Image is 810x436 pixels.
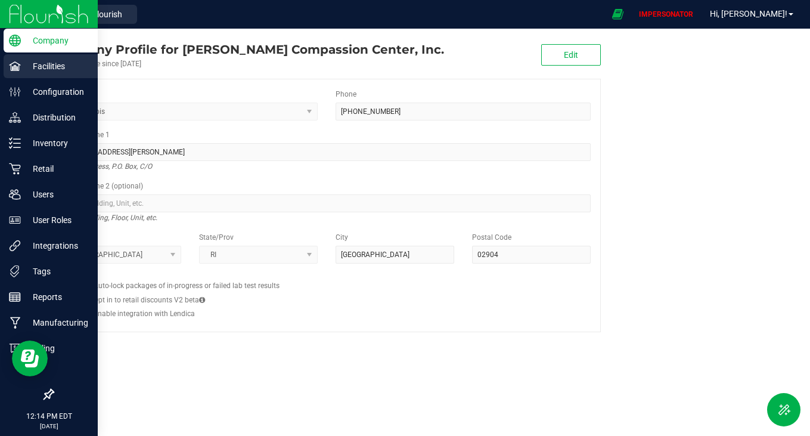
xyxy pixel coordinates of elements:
p: 12:14 PM EDT [5,411,92,422]
p: Reports [21,290,92,304]
label: State/Prov [199,232,234,243]
label: Address Line 2 (optional) [63,181,143,191]
input: City [336,246,454,264]
label: Enable integration with Lendica [94,308,195,319]
p: Company [21,33,92,48]
input: (123) 456-7890 [336,103,591,120]
p: Distribution [21,110,92,125]
inline-svg: User Roles [9,214,21,226]
inline-svg: Tags [9,265,21,277]
i: Suite, Building, Floor, Unit, etc. [63,211,157,225]
inline-svg: Users [9,188,21,200]
p: User Roles [21,213,92,227]
p: [DATE] [5,422,92,431]
p: Inventory [21,136,92,150]
p: Tags [21,264,92,279]
p: Retail [21,162,92,176]
iframe: Resource center [12,341,48,376]
input: Postal Code [472,246,591,264]
p: Configuration [21,85,92,99]
label: Opt in to retail discounts V2 beta [94,295,205,305]
div: Thomas C. Slater Compassion Center, Inc. [52,41,444,58]
inline-svg: Integrations [9,240,21,252]
inline-svg: Inventory [9,137,21,149]
label: Phone [336,89,356,100]
div: Account active since [DATE] [52,58,444,69]
input: Address [63,143,591,161]
inline-svg: Manufacturing [9,317,21,329]
p: Manufacturing [21,316,92,330]
label: Postal Code [472,232,511,243]
p: Billing [21,341,92,355]
span: Open Ecommerce Menu [604,2,631,26]
button: Toggle Menu [767,393,800,426]
p: Facilities [21,59,92,73]
inline-svg: Facilities [9,60,21,72]
span: Hi, [PERSON_NAME]! [710,9,787,18]
i: Street address, P.O. Box, C/O [63,159,152,174]
h2: Configs [63,273,591,280]
p: Integrations [21,239,92,253]
inline-svg: Configuration [9,86,21,98]
inline-svg: Reports [9,291,21,303]
label: City [336,232,348,243]
label: Auto-lock packages of in-progress or failed lab test results [94,280,280,291]
p: IMPERSONATOR [634,9,698,20]
span: Edit [564,50,578,60]
inline-svg: Retail [9,163,21,175]
inline-svg: Distribution [9,112,21,123]
inline-svg: Company [9,35,21,47]
button: Edit [541,44,601,66]
inline-svg: Billing [9,342,21,354]
p: Users [21,187,92,202]
input: Suite, Building, Unit, etc. [63,194,591,212]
